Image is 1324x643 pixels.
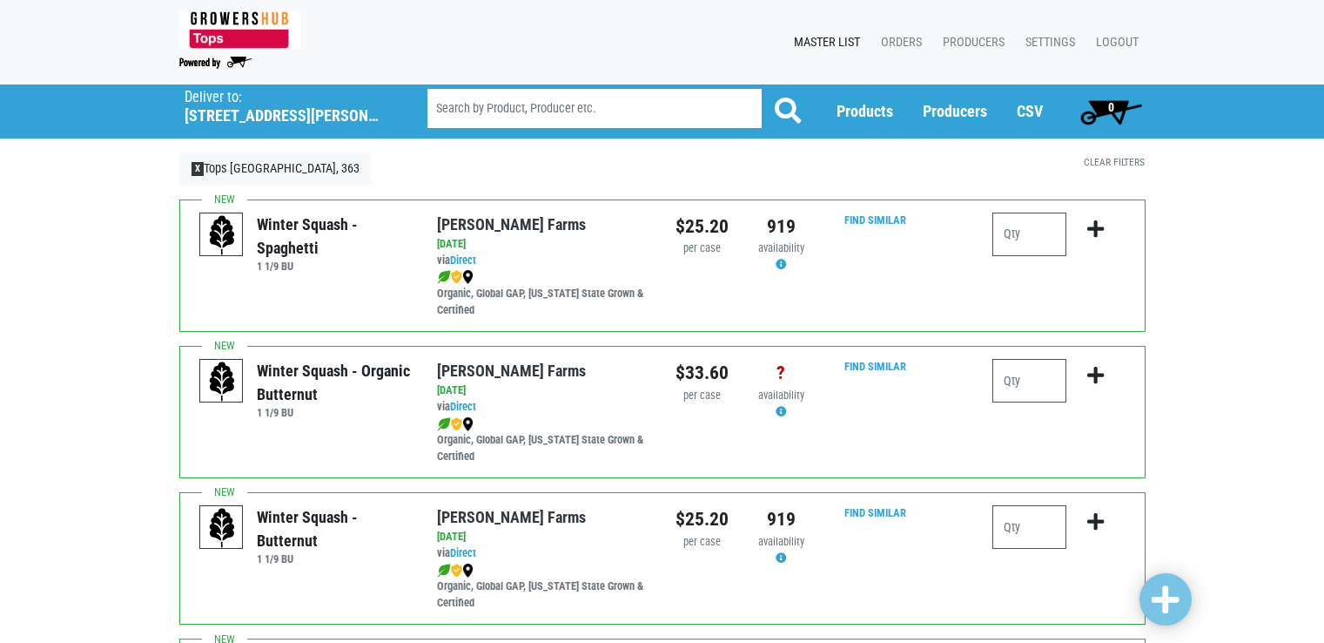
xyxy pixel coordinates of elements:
div: via [437,253,649,269]
div: via [437,399,649,416]
a: Orders [867,26,929,59]
a: Settings [1011,26,1082,59]
input: Qty [992,359,1066,403]
a: Find Similar [844,213,906,227]
span: Tops Fayetteville, 363 (5351 N Burdick St, Fayetteville, NY 13066, USA) [185,85,396,125]
span: 0 [1108,100,1114,114]
a: Master List [780,26,867,59]
a: Producers [923,102,987,120]
img: Powered by Big Wheelbarrow [179,57,252,69]
div: $25.20 [675,505,729,533]
a: XTops [GEOGRAPHIC_DATA], 363 [179,152,373,186]
img: leaf-e5c59151409436ccce96b2ca1b28e03c.png [437,270,451,284]
a: Direct [450,400,476,413]
a: 0 [1072,94,1150,129]
img: map_marker-0e94453035b3232a4d21701695807de9.png [462,270,474,284]
a: [PERSON_NAME] Farms [437,508,586,526]
div: [DATE] [437,236,649,253]
a: Producers [929,26,1011,59]
a: [PERSON_NAME] Farms [437,362,586,380]
div: [DATE] [437,382,649,399]
h6: 1 1/9 BU [257,552,411,565]
h5: [STREET_ADDRESS][PERSON_NAME] [185,106,383,125]
div: Winter Squash - Spaghetti [257,213,411,260]
img: map_marker-0e94453035b3232a4d21701695807de9.png [462,417,474,431]
img: placeholder-variety-43d6402dacf2d531de610a020419775a.svg [200,506,244,550]
a: Find Similar [844,360,906,373]
input: Qty [992,213,1066,256]
a: CSV [1017,102,1043,120]
span: availability [758,535,804,548]
a: Clear Filters [1084,156,1145,168]
img: placeholder-variety-43d6402dacf2d531de610a020419775a.svg [200,360,244,403]
span: availability [758,241,804,254]
div: via [437,545,649,562]
div: per case [675,534,729,551]
img: safety-e55c860ca8c00a9c171001a62a92dabd.png [451,270,462,284]
div: 919 [755,505,808,533]
a: Find Similar [844,506,906,519]
a: [PERSON_NAME] Farms [437,215,586,234]
div: 919 [755,213,808,240]
div: Organic, Global GAP, [US_STATE] State Grown & Certified [437,269,649,319]
div: per case [675,388,729,404]
div: Winter Squash - Organic Butternut [257,359,411,406]
a: Direct [450,546,476,559]
input: Search by Product, Producer etc. [427,89,762,128]
a: Products [837,102,893,120]
img: map_marker-0e94453035b3232a4d21701695807de9.png [462,564,474,578]
h6: 1 1/9 BU [257,260,411,273]
div: ? [755,359,808,387]
img: safety-e55c860ca8c00a9c171001a62a92dabd.png [451,564,462,578]
a: Logout [1082,26,1146,59]
div: $33.60 [675,359,729,387]
input: Qty [992,505,1066,549]
h6: 1 1/9 BU [257,406,411,419]
img: placeholder-variety-43d6402dacf2d531de610a020419775a.svg [200,213,244,257]
a: Direct [450,254,476,267]
img: leaf-e5c59151409436ccce96b2ca1b28e03c.png [437,417,451,431]
span: X [192,162,205,176]
div: Organic, Global GAP, [US_STATE] State Grown & Certified [437,416,649,465]
p: Deliver to: [185,89,383,106]
img: safety-e55c860ca8c00a9c171001a62a92dabd.png [451,417,462,431]
img: leaf-e5c59151409436ccce96b2ca1b28e03c.png [437,564,451,578]
span: availability [758,389,804,402]
div: $25.20 [675,213,729,240]
div: per case [675,240,729,257]
div: Organic, Global GAP, [US_STATE] State Grown & Certified [437,562,649,612]
div: [DATE] [437,529,649,545]
div: Winter Squash - Butternut [257,505,411,552]
img: 279edf242af8f9d49a69d9d2afa010fb.png [179,11,300,49]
